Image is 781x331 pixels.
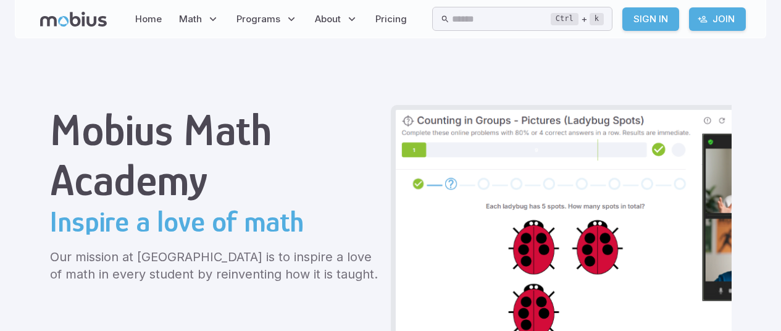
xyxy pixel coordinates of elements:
[689,7,746,31] a: Join
[372,5,411,33] a: Pricing
[50,205,381,238] h2: Inspire a love of math
[551,12,604,27] div: +
[132,5,165,33] a: Home
[179,12,202,26] span: Math
[590,13,604,25] kbd: k
[50,248,381,283] p: Our mission at [GEOGRAPHIC_DATA] is to inspire a love of math in every student by reinventing how...
[50,105,381,205] h1: Mobius Math Academy
[622,7,679,31] a: Sign In
[551,13,578,25] kbd: Ctrl
[236,12,280,26] span: Programs
[315,12,341,26] span: About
